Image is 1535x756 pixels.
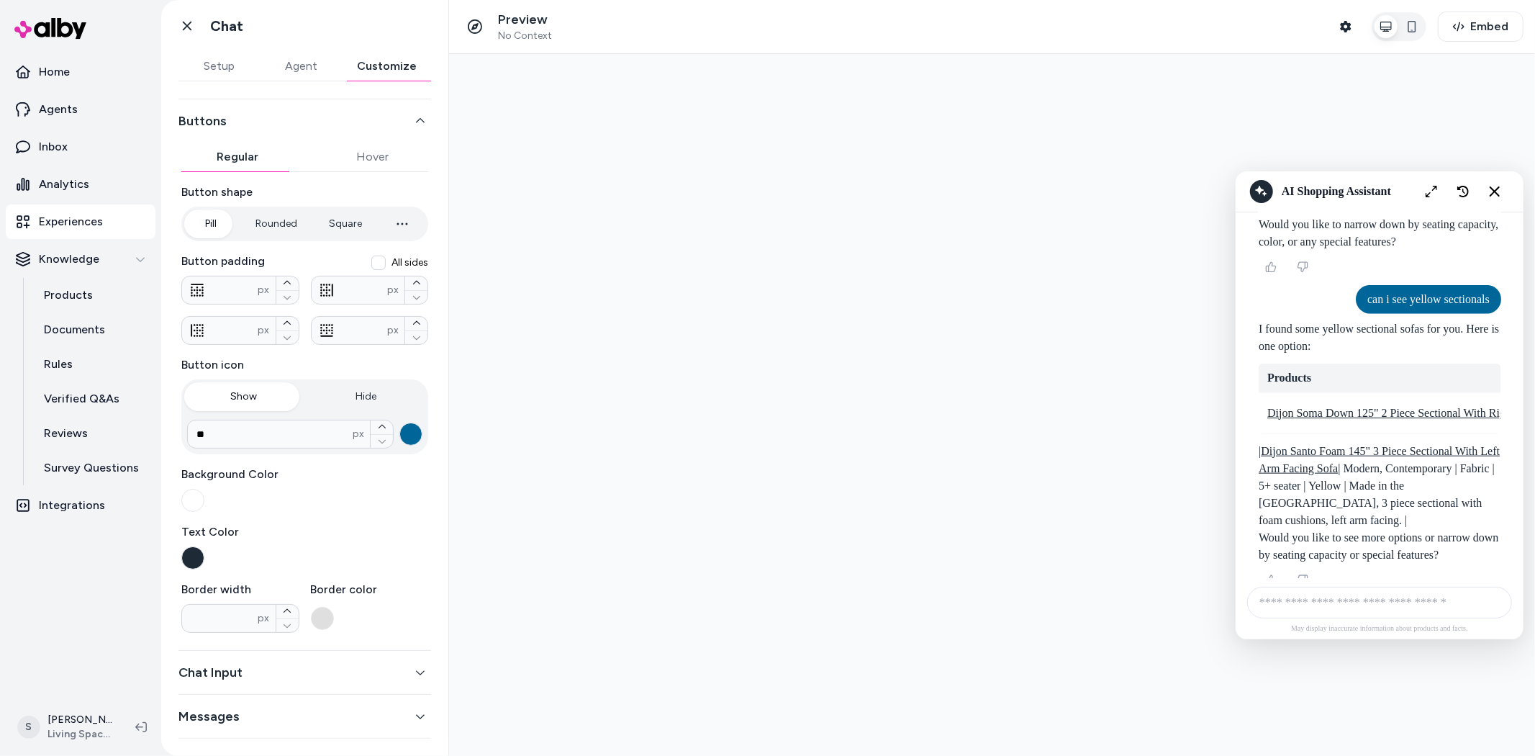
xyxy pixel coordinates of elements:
[391,256,428,270] span: All sides
[178,143,431,639] div: Buttons
[371,256,386,270] button: All sides
[9,704,124,750] button: S[PERSON_NAME]Living Spaces
[258,323,270,338] span: px
[181,253,428,270] label: Button padding
[314,210,376,238] button: Square
[39,138,68,156] p: Inbox
[30,416,155,451] a: Reviews
[181,356,428,374] label: Button icon
[181,523,428,541] label: Text Color
[39,176,89,193] p: Analytics
[44,321,105,338] p: Documents
[14,18,86,39] img: alby Logo
[44,287,93,304] p: Products
[498,12,552,28] p: Preview
[39,101,78,118] p: Agents
[47,727,112,742] span: Living Spaces
[181,143,294,171] button: Regular
[39,63,70,81] p: Home
[44,390,119,408] p: Verified Q&As
[6,130,155,164] a: Inbox
[184,382,304,411] button: Show
[387,323,399,338] span: px
[6,55,155,89] a: Home
[258,611,270,626] span: px
[44,459,139,477] p: Survey Questions
[210,17,243,35] h1: Chat
[181,184,428,201] label: Button shape
[6,242,155,276] button: Knowledge
[181,466,428,483] label: Background Color
[6,204,155,239] a: Experiences
[39,497,105,514] p: Integrations
[353,427,364,441] span: px
[44,425,88,442] p: Reviews
[17,716,40,739] span: S
[44,356,73,373] p: Rules
[241,210,312,238] button: Rounded
[6,92,155,127] a: Agents
[178,111,431,131] button: Buttons
[39,213,103,230] p: Experiences
[6,488,155,523] a: Integrations
[258,283,270,297] span: px
[311,581,429,598] label: Border color
[184,210,238,238] button: Pill
[317,143,429,171] button: Hover
[30,347,155,382] a: Rules
[498,30,552,42] span: No Context
[30,278,155,312] a: Products
[178,706,431,726] button: Messages
[307,382,426,411] button: Hide
[178,52,261,81] button: Setup
[181,581,299,598] label: Border width
[343,52,431,81] button: Customize
[30,451,155,485] a: Survey Questions
[1438,12,1523,42] button: Embed
[1470,18,1508,35] span: Embed
[30,382,155,416] a: Verified Q&As
[261,52,343,81] button: Agent
[39,251,99,268] p: Knowledge
[6,167,155,202] a: Analytics
[178,662,431,683] button: Chat Input
[30,312,155,347] a: Documents
[387,283,399,297] span: px
[47,713,112,727] p: [PERSON_NAME]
